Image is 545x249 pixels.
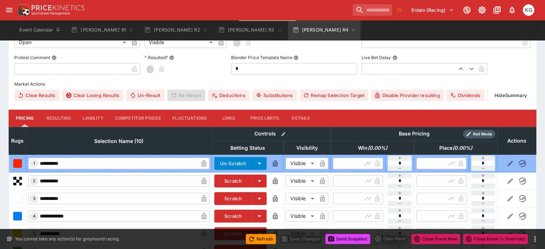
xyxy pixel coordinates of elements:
[15,20,65,40] button: Event Calendar
[212,127,331,141] th: Controls
[32,178,37,183] span: 2
[231,54,292,61] p: Blender Price Template Name
[521,2,536,18] button: Kevin Gutschlag
[214,20,287,40] button: [PERSON_NAME] R3
[392,55,397,60] button: Live Bet Delay
[86,137,151,145] span: Selection Name (10)
[463,130,495,138] div: Show/hide Price Roll mode configuration.
[3,4,16,16] button: open drawer
[32,214,37,219] span: 4
[167,90,205,101] span: Re-Result
[453,144,472,152] em: ( 0.00 %)
[14,37,129,48] div: Open
[279,129,288,139] button: Bulk edit
[353,4,392,16] input: search
[9,110,41,127] button: Pricing
[460,4,473,16] button: Connected to PK
[475,4,488,16] button: Toggle light/dark mode
[140,20,212,40] button: [PERSON_NAME] R2
[463,234,528,244] button: Close Event (+ Override)
[286,228,317,239] div: Visible
[214,210,253,222] button: Scratch
[470,131,495,137] span: Roll Mode
[407,4,458,16] button: Select Tenant
[506,4,518,16] button: Notifications
[246,234,276,244] button: Refresh
[15,236,120,242] p: You cannot take any action(s) for greyhound racing.
[169,55,174,60] button: Resulted?
[286,158,317,169] div: Visible
[67,20,138,40] button: [PERSON_NAME] R1
[523,4,534,16] div: Kevin Gutschlag
[286,210,317,222] div: Visible
[16,3,30,17] img: PriceKinetics Logo
[393,4,405,16] button: No Bookmarks
[52,55,57,60] button: Protest Comment
[362,54,391,61] p: Live Bet Delay
[491,90,531,101] button: HideSummary
[300,90,368,101] button: Remap Selection Target
[14,90,59,101] button: Clear Results
[62,90,123,101] button: Clear Losing Results
[293,55,298,60] button: Blender Price Template Name
[214,174,253,187] button: Scratch
[245,110,285,127] button: Price Limits
[223,144,273,152] span: Betting Status
[371,90,444,101] button: Disable Provider resulting
[126,90,164,101] button: Un-Result
[144,37,215,48] div: Visible
[32,5,85,10] img: PriceKinetics
[531,235,539,243] button: more
[373,234,408,244] div: split button
[41,110,77,127] button: Resulting
[9,127,26,154] th: Rugs
[396,129,432,138] div: Base Pricing
[167,110,212,127] button: Fluctuations
[77,110,109,127] button: Liability
[288,20,361,40] button: [PERSON_NAME] R4
[325,234,370,244] button: Send Snapshot
[285,110,317,127] button: Details
[497,127,536,154] th: Actions
[286,175,317,187] div: Visible
[32,196,37,201] span: 3
[367,144,387,152] em: ( 0.00 %)
[286,193,317,204] div: Visible
[446,90,484,101] button: Dividends
[14,54,50,61] p: Protest Comment
[288,144,326,152] span: Visibility
[252,90,297,101] button: Substitutions
[32,161,37,166] span: 1
[411,234,460,244] button: Close Event Now
[109,110,167,127] button: Competitor Prices
[214,227,253,240] button: Scratch
[144,54,168,61] p: Resulted?
[431,144,480,152] span: excl. Emergencies (0.00%)
[491,4,503,16] button: Documentation
[214,157,253,170] button: Un-Scratch
[350,144,395,152] span: excl. Emergencies (0.00%)
[14,79,531,90] label: Market Actions
[208,90,249,101] button: Deductions
[212,110,245,127] button: Links
[32,12,70,15] img: Sportsbook Management
[214,192,253,205] button: Scratch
